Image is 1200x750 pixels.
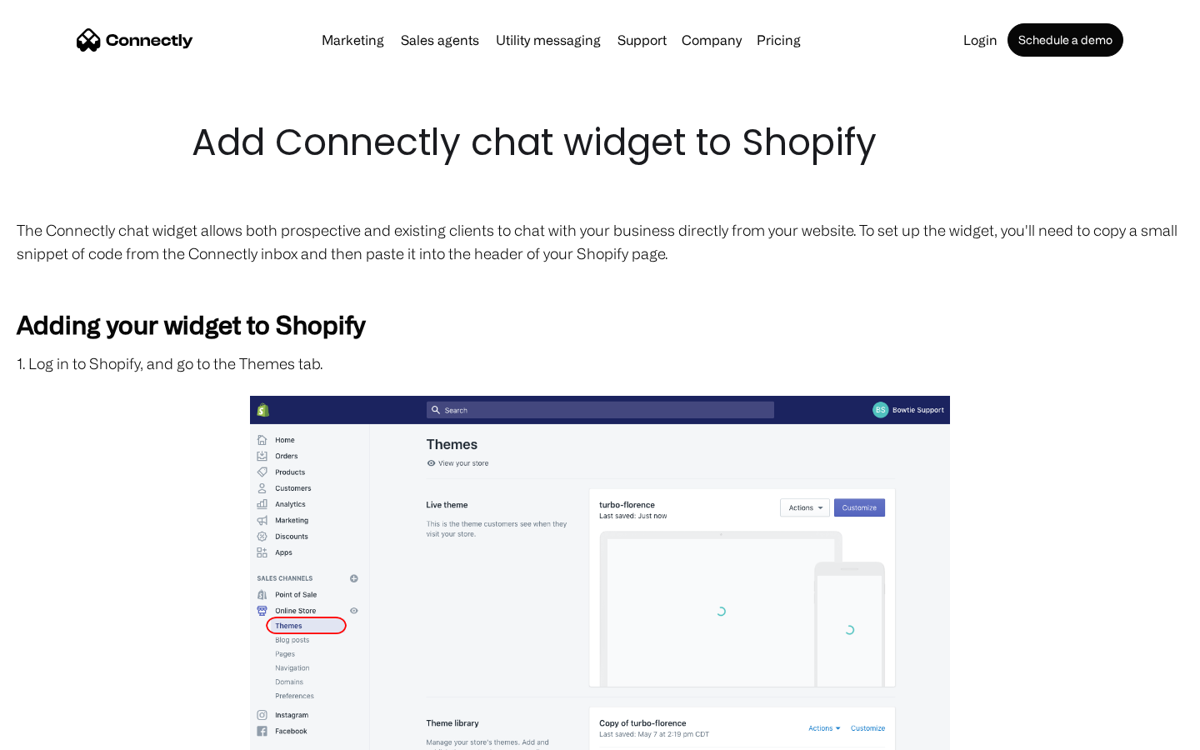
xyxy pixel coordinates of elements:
[17,218,1183,265] p: The Connectly chat widget allows both prospective and existing clients to chat with your business...
[17,352,1183,375] p: 1. Log in to Shopify, and go to the Themes tab.
[611,33,673,47] a: Support
[677,28,747,52] div: Company
[33,721,100,744] ul: Language list
[489,33,607,47] a: Utility messaging
[192,117,1008,168] h1: Add Connectly chat widget to Shopify
[750,33,807,47] a: Pricing
[1007,23,1123,57] a: Schedule a demo
[315,33,391,47] a: Marketing
[957,33,1004,47] a: Login
[394,33,486,47] a: Sales agents
[77,27,193,52] a: home
[17,721,100,744] aside: Language selected: English
[682,28,742,52] div: Company
[17,310,365,338] strong: Adding your widget to Shopify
